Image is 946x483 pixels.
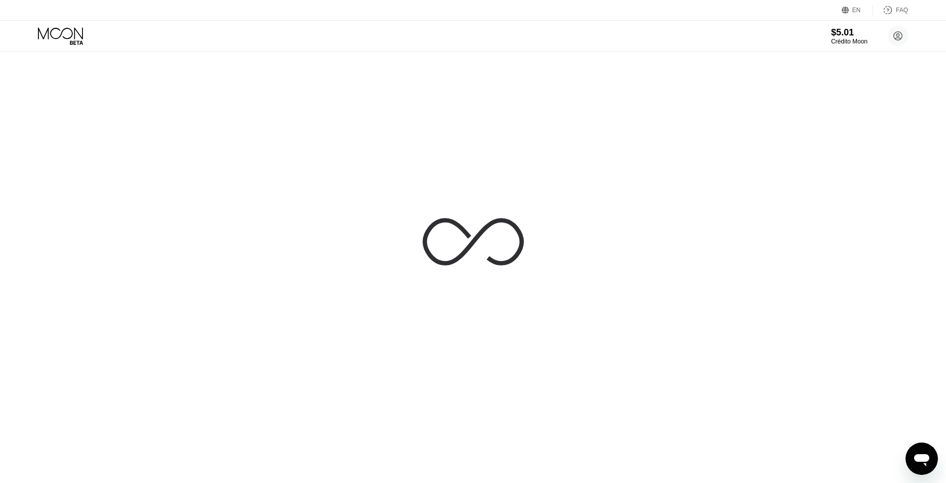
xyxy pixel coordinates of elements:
div: $5.01Crédito Moon [831,27,868,45]
iframe: Botón para iniciar la ventana de mensajería [906,443,938,475]
div: Crédito Moon [831,38,868,45]
div: $5.01 [831,27,868,38]
div: FAQ [896,7,908,14]
div: EN [852,7,861,14]
div: EN [842,5,873,15]
div: FAQ [873,5,908,15]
